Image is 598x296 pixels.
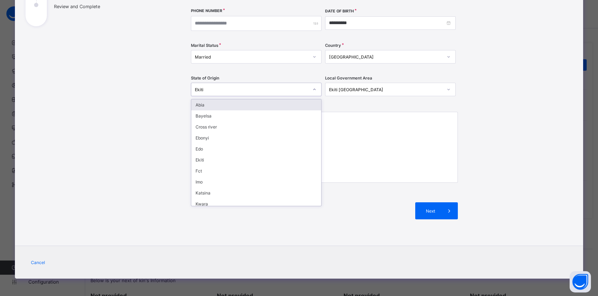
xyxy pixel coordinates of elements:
div: Bayelsa [191,110,321,121]
div: Married [195,54,308,60]
span: Country [325,43,341,48]
button: Open asap [570,271,591,292]
div: Ekiti [195,87,308,92]
span: Marital Status [191,43,218,48]
div: Ekiti [191,154,321,165]
div: Abia [191,99,321,110]
span: Local Government Area [325,76,372,81]
label: Phone Number [191,9,222,13]
div: Cross river [191,121,321,132]
div: Ekiti [GEOGRAPHIC_DATA] [329,87,443,92]
span: Cancel [31,260,45,265]
div: Katsina [191,187,321,198]
div: Kwara [191,198,321,209]
div: Imo [191,176,321,187]
div: [GEOGRAPHIC_DATA] [329,54,443,60]
div: Fct [191,165,321,176]
label: Date of Birth [325,9,354,13]
span: State of Origin [191,76,219,81]
div: Ebonyi [191,132,321,143]
div: Edo [191,143,321,154]
span: Next [421,208,441,214]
